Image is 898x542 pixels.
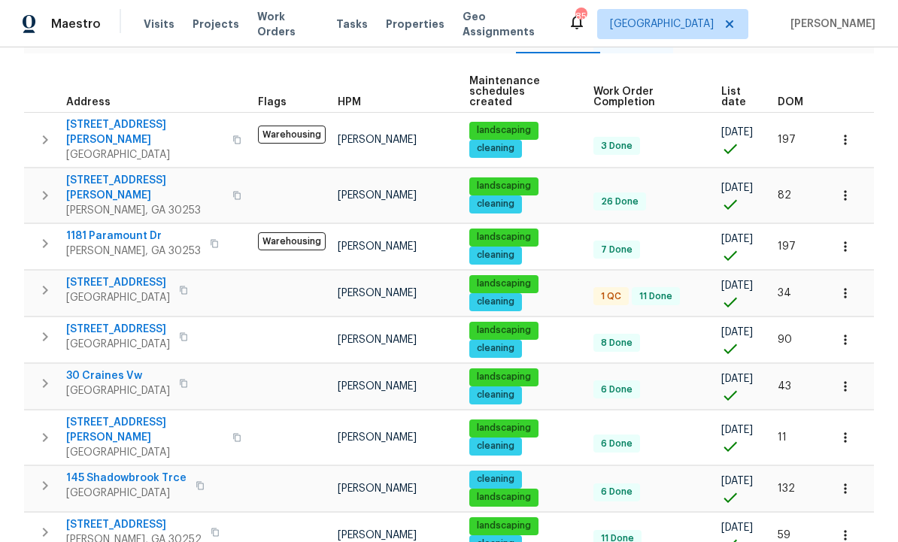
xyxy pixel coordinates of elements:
[471,371,537,383] span: landscaping
[778,381,791,392] span: 43
[66,229,201,244] span: 1181 Paramount Dr
[338,432,417,443] span: [PERSON_NAME]
[144,17,174,32] span: Visits
[595,337,639,350] span: 8 Done
[721,327,753,338] span: [DATE]
[471,180,537,192] span: landscaping
[66,97,111,107] span: Address
[471,342,520,355] span: cleaning
[338,335,417,345] span: [PERSON_NAME]
[721,425,753,435] span: [DATE]
[258,232,326,250] span: Warehousing
[784,17,875,32] span: [PERSON_NAME]
[471,389,520,401] span: cleaning
[336,19,368,29] span: Tasks
[338,135,417,145] span: [PERSON_NAME]
[778,335,792,345] span: 90
[469,76,568,107] span: Maintenance schedules created
[471,277,537,290] span: landscaping
[610,17,714,32] span: [GEOGRAPHIC_DATA]
[471,142,520,155] span: cleaning
[338,97,361,107] span: HPM
[721,280,753,291] span: [DATE]
[595,195,645,208] span: 26 Done
[66,203,223,218] span: [PERSON_NAME], GA 30253
[595,486,639,498] span: 6 Done
[471,440,520,453] span: cleaning
[338,288,417,298] span: [PERSON_NAME]
[778,135,796,145] span: 197
[463,9,550,39] span: Geo Assignments
[338,190,417,201] span: [PERSON_NAME]
[778,530,790,540] span: 59
[595,383,639,396] span: 6 Done
[66,486,187,501] span: [GEOGRAPHIC_DATA]
[778,288,791,298] span: 34
[338,483,417,494] span: [PERSON_NAME]
[471,295,520,308] span: cleaning
[471,124,537,137] span: landscaping
[471,324,537,337] span: landscaping
[471,491,537,504] span: landscaping
[66,290,170,305] span: [GEOGRAPHIC_DATA]
[257,9,318,39] span: Work Orders
[633,290,678,303] span: 11 Done
[778,241,796,252] span: 197
[66,275,170,290] span: [STREET_ADDRESS]
[471,231,537,244] span: landscaping
[193,17,239,32] span: Projects
[338,241,417,252] span: [PERSON_NAME]
[721,86,752,107] span: List date
[471,422,537,435] span: landscaping
[338,530,417,540] span: [PERSON_NAME]
[778,190,791,201] span: 82
[66,471,187,486] span: 145 Shadowbrook Trce
[66,244,201,259] span: [PERSON_NAME], GA 30253
[778,483,795,494] span: 132
[258,97,287,107] span: Flags
[66,337,170,352] span: [GEOGRAPHIC_DATA]
[721,183,753,193] span: [DATE]
[386,17,444,32] span: Properties
[66,173,223,203] span: [STREET_ADDRESS][PERSON_NAME]
[66,147,223,162] span: [GEOGRAPHIC_DATA]
[595,140,639,153] span: 3 Done
[595,438,639,450] span: 6 Done
[66,445,223,460] span: [GEOGRAPHIC_DATA]
[66,415,223,445] span: [STREET_ADDRESS][PERSON_NAME]
[575,9,586,24] div: 85
[721,522,753,533] span: [DATE]
[721,476,753,486] span: [DATE]
[471,473,520,486] span: cleaning
[66,383,170,398] span: [GEOGRAPHIC_DATA]
[471,249,520,262] span: cleaning
[721,127,753,138] span: [DATE]
[721,374,753,384] span: [DATE]
[66,117,223,147] span: [STREET_ADDRESS][PERSON_NAME]
[471,198,520,210] span: cleaning
[471,519,537,532] span: landscaping
[721,234,753,244] span: [DATE]
[51,17,101,32] span: Maestro
[778,432,787,443] span: 11
[338,381,417,392] span: [PERSON_NAME]
[66,368,170,383] span: 30 Craines Vw
[778,97,803,107] span: DOM
[258,126,326,144] span: Warehousing
[66,322,170,337] span: [STREET_ADDRESS]
[595,244,639,256] span: 7 Done
[66,517,202,532] span: [STREET_ADDRESS]
[595,290,627,303] span: 1 QC
[593,86,696,107] span: Work Order Completion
